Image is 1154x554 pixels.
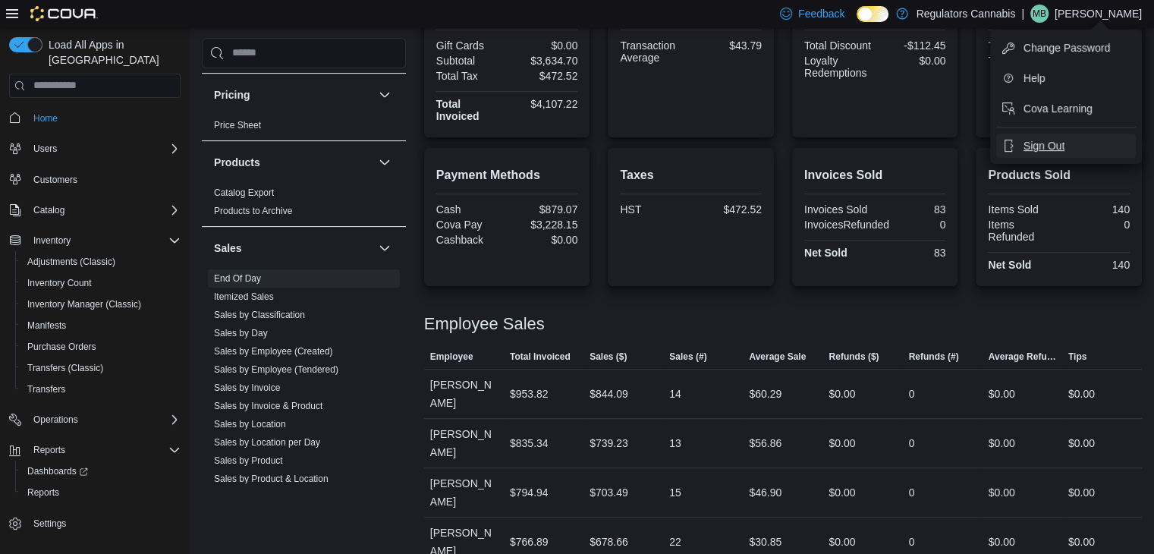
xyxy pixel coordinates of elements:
a: Transfers (Classic) [21,359,109,377]
div: [PERSON_NAME] [424,468,504,517]
span: Sales by Employee (Tendered) [214,364,338,376]
div: Cash [436,203,504,216]
div: 83 [878,247,945,259]
input: Dark Mode [857,6,888,22]
a: Sales by Location [214,419,286,430]
a: Sales by Invoice & Product [214,401,322,411]
div: $0.00 [829,434,855,452]
span: Total Invoiced [510,351,571,363]
button: Users [27,140,63,158]
span: Reports [21,483,181,502]
a: Sales by Day [214,328,268,338]
a: Inventory Manager (Classic) [21,295,147,313]
h2: Products Sold [988,166,1130,184]
span: Transfers [21,380,181,398]
a: Dashboards [15,461,187,482]
div: 22 [669,533,681,551]
div: $30.85 [749,533,781,551]
a: Transfers [21,380,71,398]
span: Help [1024,71,1046,86]
a: Sales by Product & Location [214,474,329,484]
div: $0.00 [510,234,577,246]
span: Customers [27,170,181,189]
span: Transfers (Classic) [27,362,103,374]
span: Inventory [27,231,181,250]
div: 14 [669,385,681,403]
span: Sales by Employee (Created) [214,345,333,357]
button: Sales [376,239,394,257]
a: Dashboards [21,462,94,480]
div: 15 [669,483,681,502]
span: Employee [430,351,473,363]
a: Home [27,109,64,127]
span: Load All Apps in [GEOGRAPHIC_DATA] [42,37,181,68]
button: Reports [3,439,187,461]
span: Dashboards [27,465,88,477]
div: Subtotal [436,55,504,67]
button: Sign Out [996,134,1136,158]
div: Loyalty Redemptions [804,55,872,79]
div: $56.86 [749,434,781,452]
button: Help [996,66,1136,90]
span: Purchase Orders [21,338,181,356]
div: $46.90 [749,483,781,502]
div: 0 [909,483,915,502]
div: Total Cost [988,39,1055,52]
h2: Invoices Sold [804,166,946,184]
span: Purchase Orders [27,341,96,353]
button: Inventory Count [15,272,187,294]
div: $472.52 [510,70,577,82]
div: $0.00 [1068,483,1095,502]
span: Products to Archive [214,205,292,217]
div: 0 [909,434,915,452]
div: $43.79 [694,39,762,52]
span: Price Sheet [214,119,261,131]
div: $0.00 [829,385,855,403]
div: $0.00 [510,39,577,52]
span: Reports [33,444,65,456]
div: [PERSON_NAME] [424,370,504,418]
a: Adjustments (Classic) [21,253,121,271]
span: Transfers (Classic) [21,359,181,377]
div: 0 [1062,219,1130,231]
div: $678.66 [590,533,628,551]
div: $879.07 [510,203,577,216]
button: Pricing [214,87,373,102]
div: $0.00 [989,434,1015,452]
h3: Products [214,155,260,170]
img: Cova [30,6,98,21]
span: Refunds ($) [829,351,879,363]
span: Catalog Export [214,187,274,199]
h2: Taxes [620,166,762,184]
span: Sales by Product [214,455,283,467]
button: Settings [3,512,187,534]
h3: Sales [214,241,242,256]
button: Inventory Manager (Classic) [15,294,187,315]
span: Refunds (#) [909,351,959,363]
span: Dashboards [21,462,181,480]
button: Change Password [996,36,1136,60]
div: $844.09 [590,385,628,403]
div: Invoices Sold [804,203,872,216]
span: Sales by Location [214,418,286,430]
div: 140 [1062,203,1130,216]
div: Total Profit [988,55,1055,67]
a: Products to Archive [214,206,292,216]
a: Itemized Sales [214,291,274,302]
a: Manifests [21,316,72,335]
span: Home [27,109,181,127]
span: Sales by Invoice [214,382,280,394]
span: Sales by Invoice & Product [214,400,322,412]
div: [PERSON_NAME] [424,419,504,467]
span: Manifests [27,319,66,332]
div: $0.00 [989,483,1015,502]
a: Settings [27,515,72,533]
button: Reports [27,441,71,459]
span: Home [33,112,58,124]
div: $766.89 [510,533,549,551]
span: Operations [33,414,78,426]
div: $0.00 [1068,434,1095,452]
button: Inventory [27,231,77,250]
span: Sales (#) [669,351,706,363]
